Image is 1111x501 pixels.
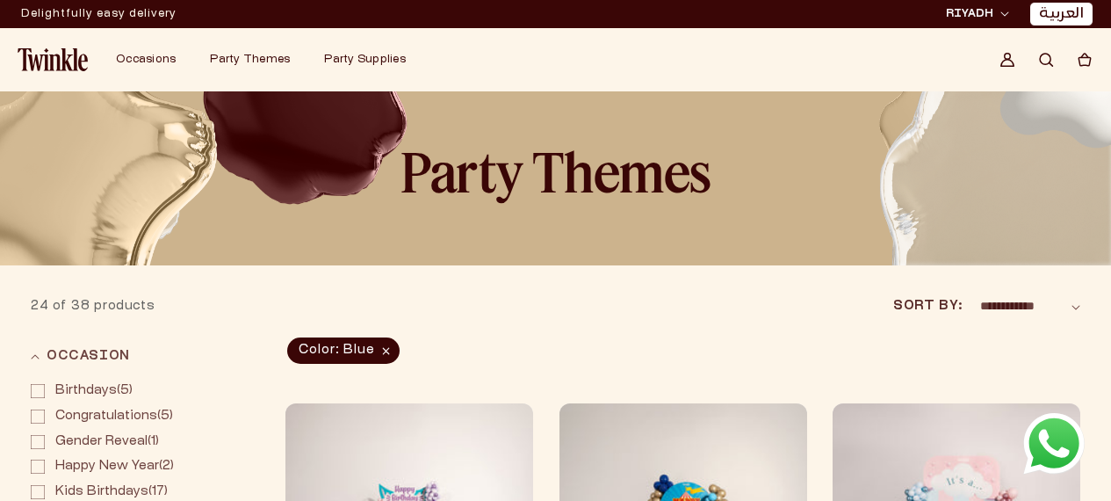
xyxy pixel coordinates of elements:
span: Occasion [47,347,130,366]
a: Occasions [116,53,176,67]
label: Sort by: [893,297,962,316]
span: Birthdays [55,385,117,396]
span: Gender Reveal [55,436,148,447]
img: Twinkle [18,48,88,71]
span: Party Themes [210,54,290,65]
button: RIYADH [941,5,1014,23]
summary: Occasion (0 selected) [31,334,259,379]
span: Kids Birthdays [55,486,148,497]
p: Delightfully easy delivery [21,1,177,27]
a: Party Supplies [324,53,406,67]
span: Happy New Year [55,461,159,472]
summary: Party Themes [199,42,314,77]
span: Occasions [116,54,176,65]
summary: Party Supplies [314,42,429,77]
a: العربية [1039,5,1084,24]
span: (2) [55,460,174,475]
span: (5) [55,384,133,399]
span: (5) [55,410,173,425]
summary: Search [1027,40,1065,79]
summary: Occasions [105,42,199,77]
span: (17) [55,485,168,500]
span: (1) [55,435,159,450]
div: Announcement [21,1,177,27]
span: 24 of 38 products [31,301,155,312]
span: Party Supplies [324,54,406,65]
span: Congratulations [55,410,157,422]
a: Color: Blue [285,338,401,364]
span: RIYADH [946,6,993,22]
span: Color: Blue [287,338,400,364]
a: Party Themes [210,53,290,67]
